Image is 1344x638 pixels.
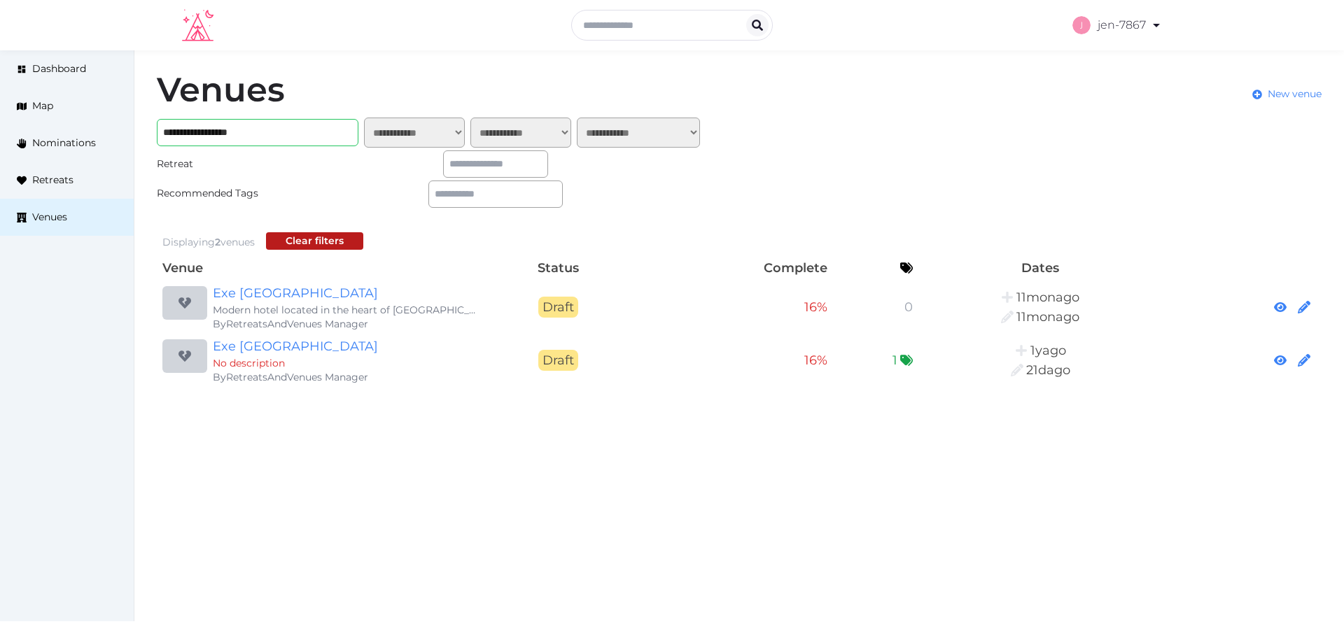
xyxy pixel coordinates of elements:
h1: Venues [157,73,285,106]
span: Map [32,99,53,113]
span: 7:51PM, March 8th, 2024 [1030,343,1066,358]
div: Retreat [157,157,291,171]
span: 11:03PM, October 11th, 2024 [1016,290,1079,305]
span: Retreats [32,173,73,187]
div: Clear filters [286,234,344,248]
th: Status [487,255,630,281]
span: Draft [538,350,578,371]
span: 16 % [804,299,827,315]
th: Complete [630,255,834,281]
span: No description [213,357,285,369]
span: 11:03PM, October 11th, 2024 [1016,309,1079,325]
div: Modern hotel located in the heart of [GEOGRAPHIC_DATA][PERSON_NAME] - 13km from the [GEOGRAPHIC_D... [213,303,482,317]
button: Clear filters [266,232,363,250]
a: New venue [1252,87,1322,101]
a: Exe [GEOGRAPHIC_DATA] [213,336,482,356]
span: 2 [215,236,220,248]
span: 12:26AM, August 8th, 2025 [1026,362,1070,378]
span: New venue [1268,87,1322,101]
span: Dashboard [32,62,86,76]
span: 16 % [804,353,827,368]
th: Dates [918,255,1162,281]
div: By RetreatsAndVenues Manager [213,317,482,331]
span: Draft [538,297,578,318]
th: Venue [157,255,487,281]
a: Exe [GEOGRAPHIC_DATA] [213,283,482,303]
a: jen-7867 [1072,6,1162,45]
div: Recommended Tags [157,186,291,201]
div: Displaying venues [162,235,255,250]
span: 1 [892,350,897,370]
span: Venues [32,210,67,225]
span: Nominations [32,136,96,150]
span: 0 [904,299,913,315]
div: By RetreatsAndVenues Manager [213,370,482,384]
